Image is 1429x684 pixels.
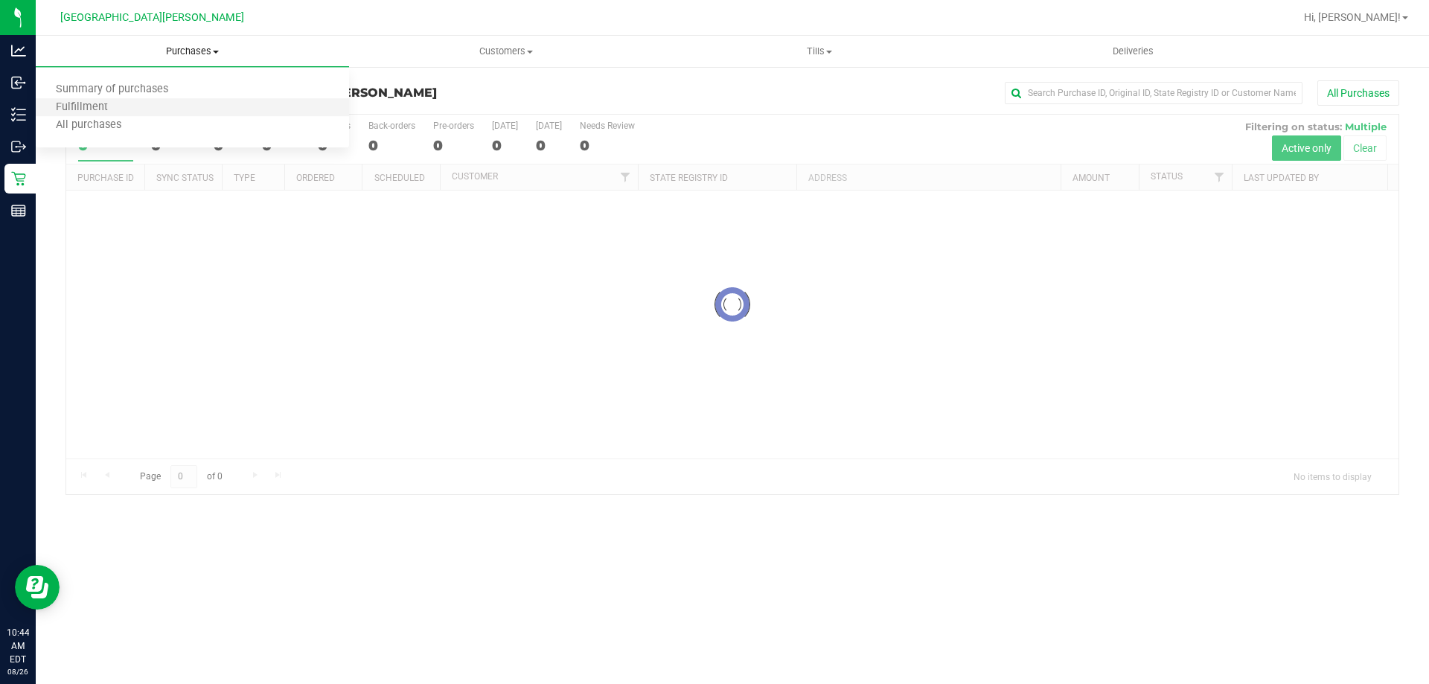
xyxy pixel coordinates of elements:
[7,666,29,677] p: 08/26
[11,107,26,122] inline-svg: Inventory
[663,45,975,58] span: Tills
[11,203,26,218] inline-svg: Reports
[36,36,349,67] a: Purchases Summary of purchases Fulfillment All purchases
[36,83,188,96] span: Summary of purchases
[7,626,29,666] p: 10:44 AM EDT
[36,119,141,132] span: All purchases
[60,11,244,24] span: [GEOGRAPHIC_DATA][PERSON_NAME]
[11,75,26,90] inline-svg: Inbound
[11,139,26,154] inline-svg: Outbound
[36,101,128,114] span: Fulfillment
[662,36,976,67] a: Tills
[1093,45,1174,58] span: Deliveries
[15,565,60,610] iframe: Resource center
[1005,82,1302,104] input: Search Purchase ID, Original ID, State Registry ID or Customer Name...
[350,45,662,58] span: Customers
[976,36,1290,67] a: Deliveries
[11,43,26,58] inline-svg: Analytics
[11,171,26,186] inline-svg: Retail
[36,45,349,58] span: Purchases
[1317,80,1399,106] button: All Purchases
[349,36,662,67] a: Customers
[1304,11,1401,23] span: Hi, [PERSON_NAME]!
